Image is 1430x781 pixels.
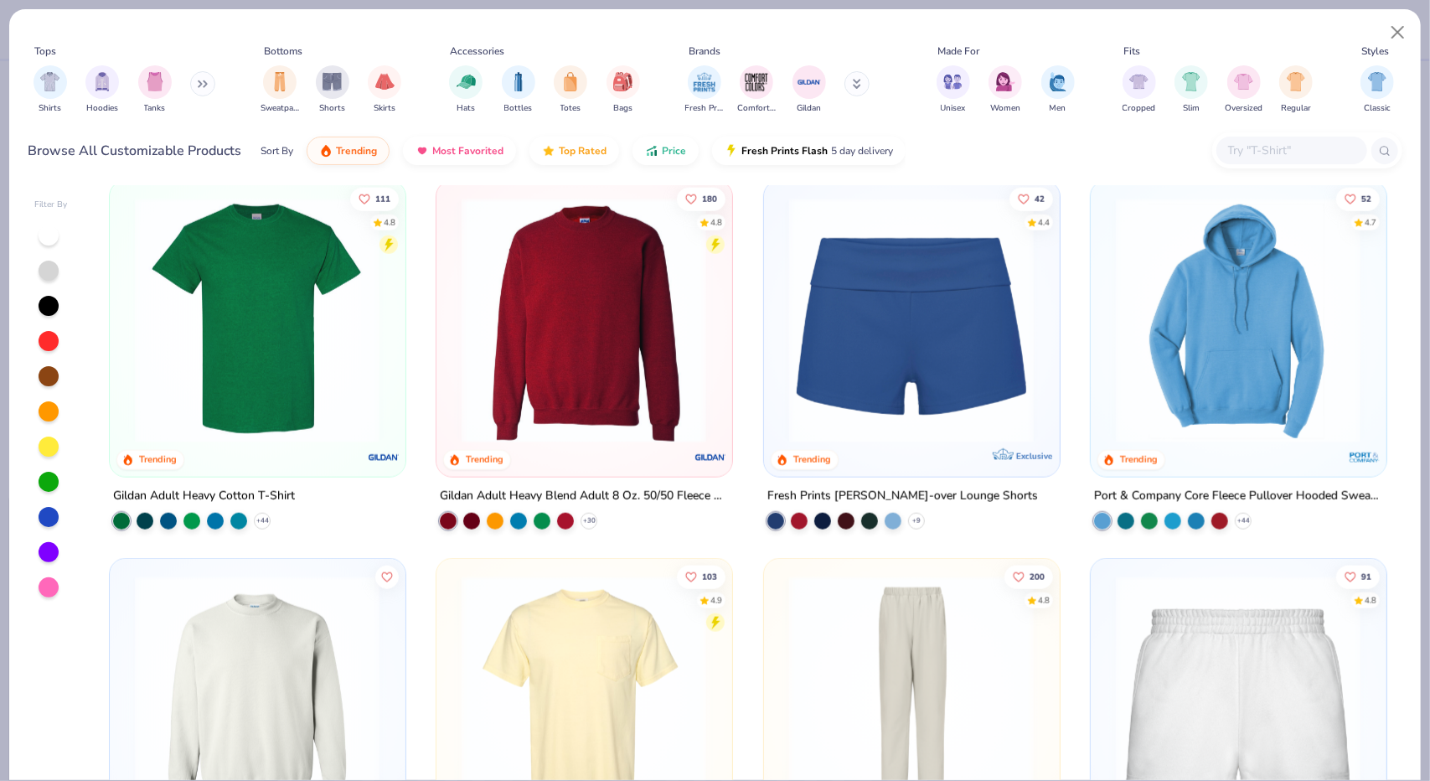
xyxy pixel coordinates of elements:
[1182,72,1200,91] img: Slim Image
[989,65,1022,115] button: filter button
[1123,44,1140,59] div: Fits
[261,65,299,115] div: filter for Sweatpants
[34,65,67,115] div: filter for Shirts
[316,65,349,115] button: filter button
[989,65,1022,115] div: filter for Women
[34,199,68,211] div: Filter By
[261,143,293,158] div: Sort By
[1050,102,1066,115] span: Men
[941,102,966,115] span: Unisex
[560,102,581,115] span: Totes
[1123,65,1156,115] div: filter for Cropped
[86,102,118,115] span: Hoodies
[39,102,61,115] span: Shirts
[40,72,59,91] img: Shirts Image
[144,102,166,115] span: Tanks
[1041,65,1075,115] button: filter button
[554,65,587,115] div: filter for Totes
[1279,65,1313,115] button: filter button
[1287,72,1306,91] img: Regular Image
[1174,65,1208,115] button: filter button
[85,65,119,115] button: filter button
[375,72,395,91] img: Skirts Image
[34,65,67,115] button: filter button
[138,65,172,115] div: filter for Tanks
[1360,65,1394,115] button: filter button
[613,102,632,115] span: Bags
[554,65,587,115] button: filter button
[792,65,826,115] div: filter for Gildan
[607,65,640,115] div: filter for Bags
[403,137,516,165] button: Most Favorited
[432,144,503,158] span: Most Favorited
[831,142,893,161] span: 5 day delivery
[662,144,686,158] span: Price
[797,102,821,115] span: Gildan
[271,72,289,91] img: Sweatpants Image
[1368,72,1387,91] img: Classic Image
[1225,65,1262,115] button: filter button
[737,65,776,115] button: filter button
[1226,141,1355,160] input: Try "T-Shirt"
[737,102,776,115] span: Comfort Colors
[937,44,979,59] div: Made For
[797,70,822,95] img: Gildan Image
[457,102,475,115] span: Hats
[542,144,555,158] img: TopRated.gif
[943,72,963,91] img: Unisex Image
[368,65,401,115] button: filter button
[613,72,632,91] img: Bags Image
[323,72,342,91] img: Shorts Image
[449,65,483,115] button: filter button
[457,72,476,91] img: Hats Image
[1225,65,1262,115] div: filter for Oversized
[1281,102,1311,115] span: Regular
[504,102,533,115] span: Bottles
[685,65,724,115] button: filter button
[85,65,119,115] div: filter for Hoodies
[502,65,535,115] button: filter button
[607,65,640,115] button: filter button
[937,65,970,115] div: filter for Unisex
[319,144,333,158] img: trending.gif
[632,137,699,165] button: Price
[374,102,395,115] span: Skirts
[1382,17,1414,49] button: Close
[449,65,483,115] div: filter for Hats
[368,65,401,115] div: filter for Skirts
[725,144,738,158] img: flash.gif
[737,65,776,115] div: filter for Comfort Colors
[1049,72,1067,91] img: Men Image
[744,70,769,95] img: Comfort Colors Image
[712,137,906,165] button: Fresh Prints Flash5 day delivery
[529,137,619,165] button: Top Rated
[685,102,724,115] span: Fresh Prints
[1279,65,1313,115] div: filter for Regular
[416,144,429,158] img: most_fav.gif
[1225,102,1262,115] span: Oversized
[741,144,828,158] span: Fresh Prints Flash
[1364,102,1391,115] span: Classic
[685,65,724,115] div: filter for Fresh Prints
[93,72,111,91] img: Hoodies Image
[451,44,505,59] div: Accessories
[1362,44,1390,59] div: Styles
[261,65,299,115] button: filter button
[1183,102,1200,115] span: Slim
[1234,72,1253,91] img: Oversized Image
[689,44,720,59] div: Brands
[559,144,607,158] span: Top Rated
[937,65,970,115] button: filter button
[319,102,345,115] span: Shorts
[1360,65,1394,115] div: filter for Classic
[1123,65,1156,115] button: filter button
[336,144,377,158] span: Trending
[265,44,303,59] div: Bottoms
[792,65,826,115] button: filter button
[1041,65,1075,115] div: filter for Men
[996,72,1015,91] img: Women Image
[1129,72,1149,91] img: Cropped Image
[146,72,164,91] img: Tanks Image
[34,44,56,59] div: Tops
[261,102,299,115] span: Sweatpants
